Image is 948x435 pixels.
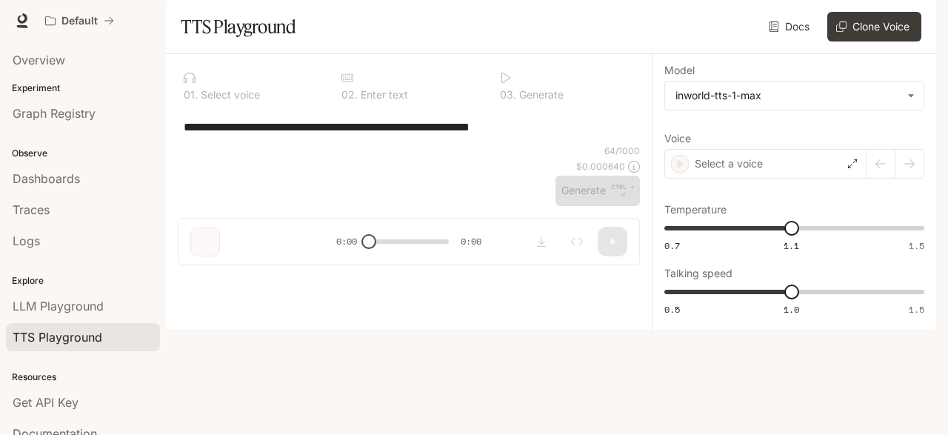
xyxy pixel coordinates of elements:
p: $ 0.000640 [576,160,625,173]
p: 64 / 1000 [604,145,640,157]
p: 0 3 . [500,90,516,100]
span: 0.5 [664,303,680,316]
p: Temperature [664,205,727,215]
p: Voice [664,133,691,144]
span: 1.5 [909,303,924,316]
p: Enter text [358,90,408,100]
span: 1.0 [784,303,799,316]
p: Generate [516,90,564,100]
p: Talking speed [664,268,732,279]
p: 0 1 . [184,90,198,100]
span: 1.1 [784,239,799,252]
button: All workspaces [39,6,121,36]
a: Docs [766,12,815,41]
p: Default [61,15,98,27]
p: Select a voice [695,156,763,171]
p: Select voice [198,90,260,100]
p: Model [664,65,695,76]
div: inworld-tts-1-max [665,82,924,110]
h1: TTS Playground [181,12,296,41]
p: 0 2 . [341,90,358,100]
div: inworld-tts-1-max [675,88,900,103]
button: Clone Voice [827,12,921,41]
span: 0.7 [664,239,680,252]
span: 1.5 [909,239,924,252]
